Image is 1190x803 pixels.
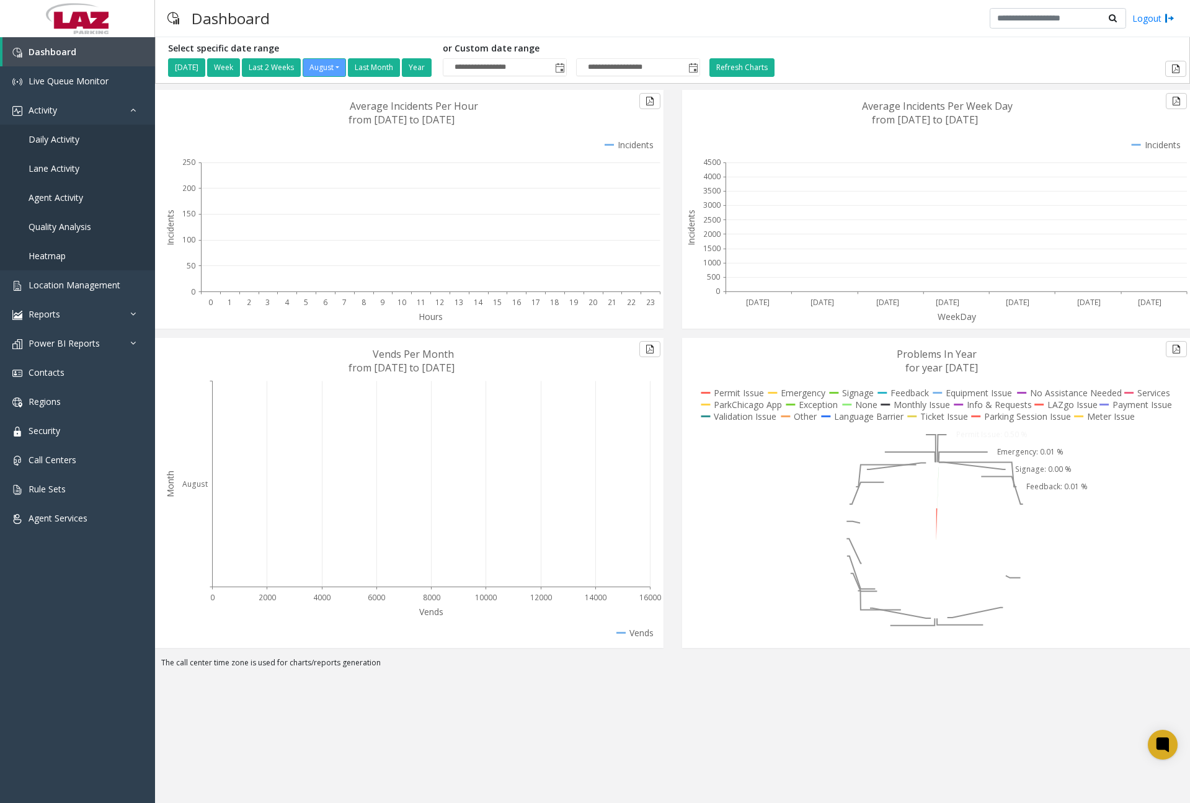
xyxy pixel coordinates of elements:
[419,311,443,322] text: Hours
[29,75,109,87] span: Live Queue Monitor
[419,606,443,618] text: Vends
[12,339,22,349] img: 'icon'
[402,58,432,77] button: Year
[1006,297,1029,308] text: [DATE]
[29,454,76,466] span: Call Centers
[242,58,301,77] button: Last 2 Weeks
[455,297,463,308] text: 13
[182,183,195,193] text: 200
[872,113,978,126] text: from [DATE] to [DATE]
[703,157,721,167] text: 4500
[29,133,79,145] span: Daily Activity
[585,592,606,603] text: 14000
[29,396,61,407] span: Regions
[168,43,433,54] h5: Select specific date range
[164,471,176,497] text: Month
[185,3,276,33] h3: Dashboard
[1138,297,1161,308] text: [DATE]
[397,297,406,308] text: 10
[876,297,899,308] text: [DATE]
[2,37,155,66] a: Dashboard
[703,243,721,254] text: 1500
[303,58,346,77] button: August
[897,347,977,361] text: Problems In Year
[29,221,91,233] span: Quality Analysis
[12,427,22,437] img: 'icon'
[608,297,616,308] text: 21
[997,447,1063,458] text: Emergency: 0.01 %
[423,592,440,603] text: 8000
[703,257,721,268] text: 1000
[313,592,331,603] text: 4000
[265,297,270,308] text: 3
[12,456,22,466] img: 'icon'
[29,308,60,320] span: Reports
[259,592,276,603] text: 2000
[1077,297,1101,308] text: [DATE]
[703,171,721,182] text: 4000
[12,77,22,87] img: 'icon'
[905,361,978,375] text: for year [DATE]
[685,210,697,246] text: Incidents
[936,297,959,308] text: [DATE]
[956,430,1028,440] text: Permit Issue: 0.50 %
[167,3,179,33] img: pageIcon
[709,58,775,77] button: Refresh Charts
[29,512,87,524] span: Agent Services
[553,59,566,76] span: Toggle popup
[745,297,769,308] text: [DATE]
[1026,482,1088,492] text: Feedback: 0.01 %
[362,297,366,308] text: 8
[164,210,176,246] text: Incidents
[182,234,195,245] text: 100
[1132,12,1174,25] a: Logout
[588,297,597,308] text: 20
[550,297,559,308] text: 18
[12,485,22,495] img: 'icon'
[380,297,384,308] text: 9
[12,281,22,291] img: 'icon'
[368,592,385,603] text: 6000
[187,260,195,271] text: 50
[29,483,66,495] span: Rule Sets
[373,347,454,361] text: Vends Per Month
[12,106,22,116] img: 'icon'
[29,250,66,262] span: Heatmap
[342,297,347,308] text: 7
[531,297,540,308] text: 17
[707,272,720,282] text: 500
[182,208,195,219] text: 150
[29,104,57,116] span: Activity
[12,397,22,407] img: 'icon'
[716,286,720,297] text: 0
[29,279,120,291] span: Location Management
[12,514,22,524] img: 'icon'
[639,341,660,357] button: Export to pdf
[208,297,213,308] text: 0
[938,311,977,322] text: WeekDay
[210,592,215,603] text: 0
[530,592,552,603] text: 12000
[228,297,232,308] text: 1
[29,337,100,349] span: Power BI Reports
[12,368,22,378] img: 'icon'
[350,99,478,113] text: Average Incidents Per Hour
[512,297,521,308] text: 16
[810,297,833,308] text: [DATE]
[1165,12,1174,25] img: logout
[182,479,208,489] text: August
[349,361,455,375] text: from [DATE] to [DATE]
[29,162,79,174] span: Lane Activity
[703,185,721,196] text: 3500
[443,43,700,54] h5: or Custom date range
[29,192,83,203] span: Agent Activity
[862,99,1013,113] text: Average Incidents Per Week Day
[435,297,444,308] text: 12
[12,48,22,58] img: 'icon'
[1015,464,1072,475] text: Signage: 0.00 %
[474,297,483,308] text: 14
[155,657,1190,675] div: The call center time zone is used for charts/reports generation
[349,113,455,126] text: from [DATE] to [DATE]
[168,58,205,77] button: [DATE]
[247,297,251,308] text: 2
